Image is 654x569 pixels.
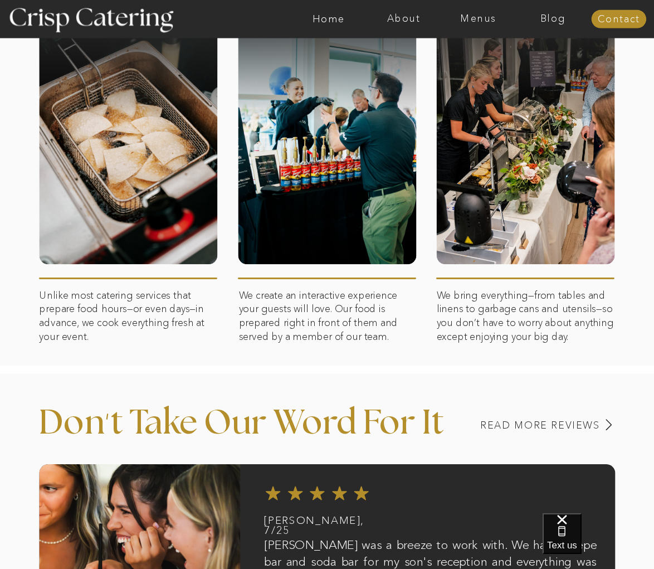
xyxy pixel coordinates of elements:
iframe: podium webchat widget bubble [543,513,654,569]
h1: All Inclusive [452,20,647,52]
h3: ' [85,407,130,435]
h1: Interactive [251,20,484,52]
p: We bring everything—from tables and linens to garbage cans and utensils—so you don’t have to worr... [437,289,615,395]
a: About [366,13,441,25]
a: Contact [591,14,646,25]
p: Don t Take Our Word For It [39,406,471,456]
a: Menus [441,13,515,25]
a: Home [291,13,366,25]
a: Blog [516,13,590,25]
p: Unlike most catering services that prepare food hours—or even days—in advance, we cook everything... [39,289,217,395]
h2: [PERSON_NAME], 7/25 [264,515,353,536]
p: We create an interactive experience your guests will love. Our food is prepared right in front of... [239,289,417,395]
a: Read MORE REVIEWS [427,420,599,431]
